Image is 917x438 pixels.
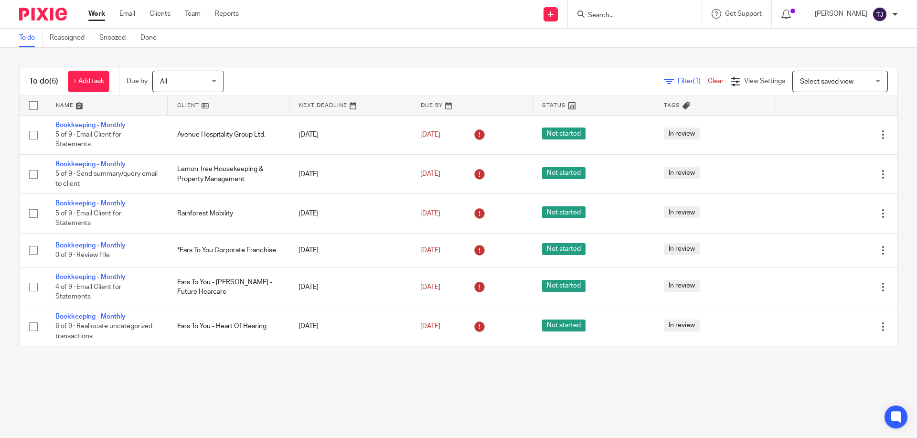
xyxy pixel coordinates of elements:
td: Ears To You - Heart Of Hearing [168,307,289,346]
a: Clear [708,78,724,85]
span: Filter [678,78,708,85]
a: Reports [215,9,239,19]
td: [DATE] [289,267,411,307]
td: Ears To You - [PERSON_NAME] - Future Hearcare [168,267,289,307]
span: 0 of 9 · Review File [55,252,110,258]
span: View Settings [744,78,785,85]
span: In review [664,280,700,292]
span: All [160,78,167,85]
a: Snoozed [99,29,133,47]
p: Due by [127,76,148,86]
span: [DATE] [420,247,440,254]
span: Tags [664,103,680,108]
a: Work [88,9,105,19]
a: Bookkeeping - Monthly [55,122,126,128]
a: Bookkeeping - Monthly [55,313,126,320]
span: [DATE] [420,323,440,330]
a: Clients [149,9,171,19]
a: Email [119,9,135,19]
td: [DATE] [289,307,411,346]
span: In review [664,128,700,139]
p: [PERSON_NAME] [815,9,867,19]
span: Not started [542,206,586,218]
span: 5 of 9 · Email Client for Statements [55,131,121,148]
a: Bookkeeping - Monthly [55,200,126,207]
a: Bookkeeping - Monthly [55,161,126,168]
a: Done [140,29,164,47]
span: 5 of 9 · Send summary/query email to client [55,171,158,188]
span: [DATE] [420,171,440,178]
span: Select saved view [800,78,853,85]
td: *Ears To You Corporate Franchise [168,233,289,267]
span: [DATE] [420,131,440,138]
td: [DATE] [289,115,411,154]
span: (6) [49,77,58,85]
span: In review [664,320,700,331]
span: [DATE] [420,284,440,290]
span: Not started [542,243,586,255]
span: [DATE] [420,210,440,217]
a: Team [185,9,201,19]
a: Reassigned [50,29,92,47]
td: Lemon Tree Housekeeping & Property Management [168,154,289,193]
td: [DATE] [289,194,411,233]
img: Pixie [19,8,67,21]
span: 4 of 9 · Email Client for Statements [55,284,121,300]
td: [DATE] [289,233,411,267]
a: To do [19,29,43,47]
a: Bookkeeping - Monthly [55,274,126,280]
span: Not started [542,280,586,292]
span: Get Support [725,11,762,17]
span: 6 of 9 · Reallocate uncategorized transactions [55,323,152,340]
span: In review [664,243,700,255]
a: Bookkeeping - Monthly [55,242,126,249]
td: [DATE] [289,154,411,193]
td: Rainforest Mobility [168,194,289,233]
span: Not started [542,320,586,331]
h1: To do [29,76,58,86]
span: 5 of 9 · Email Client for Statements [55,210,121,227]
span: Not started [542,167,586,179]
a: + Add task [68,71,109,92]
span: (1) [693,78,701,85]
img: svg%3E [872,7,887,22]
span: In review [664,206,700,218]
span: Not started [542,128,586,139]
span: In review [664,167,700,179]
td: Avenue Hospitality Group Ltd. [168,115,289,154]
input: Search [587,11,673,20]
